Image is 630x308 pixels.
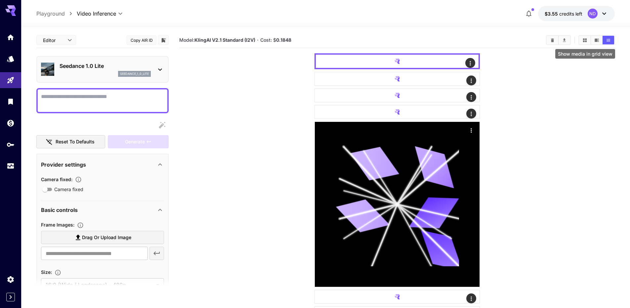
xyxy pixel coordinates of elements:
[7,33,15,41] div: Home
[74,222,86,229] button: Upload frame images.
[545,10,582,17] div: $3.54994
[41,206,78,214] p: Basic controls
[41,157,164,173] div: Provider settings
[555,49,615,59] div: Show media in grid view
[82,233,131,242] span: Drag or upload image
[41,222,74,228] span: Frame Images :
[7,140,15,149] div: API Keys
[260,37,291,43] span: Cost: $
[194,37,255,43] b: KlingAI V2.1 Standard (I2V)
[578,35,615,45] div: Show media in grid viewShow media in video viewShow media in list view
[41,202,164,218] div: Basic controls
[120,72,149,76] p: seedance_1_0_lite
[546,35,571,45] div: Clear AllDownload All
[7,55,15,63] div: Models
[7,97,15,106] div: Library
[41,161,86,169] p: Provider settings
[588,9,598,19] div: ND
[7,119,15,127] div: Wallet
[257,36,259,44] p: ·
[43,37,63,44] span: Editor
[538,6,615,21] button: $3.54994ND
[41,177,72,182] span: Camera fixed :
[466,109,476,119] div: Actions
[465,58,475,68] div: Actions
[54,186,83,193] span: Camera fixed
[179,37,255,43] span: Model:
[466,125,476,135] div: Actions
[559,11,582,17] span: credits left
[466,76,476,85] div: Actions
[6,293,15,301] button: Expand sidebar
[41,269,52,275] span: Size :
[466,92,476,102] div: Actions
[52,269,64,276] button: Adjust the dimensions of the generated image by specifying its width and height in pixels, or sel...
[547,36,558,44] button: Clear All
[36,10,77,18] nav: breadcrumb
[60,62,151,70] p: Seedance 1.0 Lite
[603,36,614,44] button: Show media in list view
[77,10,116,18] span: Video Inference
[579,36,591,44] button: Show media in grid view
[559,36,570,44] button: Download All
[41,231,164,244] label: Drag or upload image
[7,275,15,283] div: Settings
[276,37,291,43] b: 0.1848
[591,36,603,44] button: Show media in video view
[545,11,559,17] span: $3.55
[160,36,166,44] button: Add to library
[41,59,164,79] div: Seedance 1.0 Liteseedance_1_0_lite
[7,162,15,170] div: Usage
[36,10,65,18] a: Playground
[127,35,156,45] button: Copy AIR ID
[466,293,476,303] div: Actions
[7,76,15,84] div: Playground
[36,135,105,149] button: Reset to defaults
